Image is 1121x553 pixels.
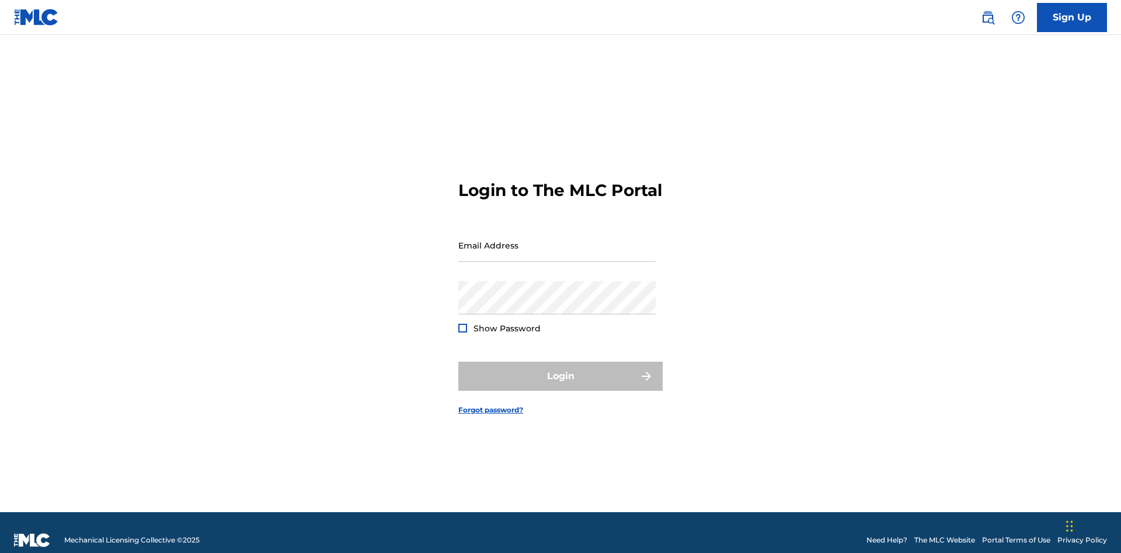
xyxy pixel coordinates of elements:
[1057,535,1107,545] a: Privacy Policy
[982,535,1050,545] a: Portal Terms of Use
[458,180,662,201] h3: Login to The MLC Portal
[14,533,50,547] img: logo
[976,6,1000,29] a: Public Search
[474,323,541,334] span: Show Password
[458,405,523,415] a: Forgot password?
[14,9,59,26] img: MLC Logo
[866,535,907,545] a: Need Help?
[981,10,995,24] img: search
[1011,10,1025,24] img: help
[1066,509,1073,544] div: Drag
[64,535,200,545] span: Mechanical Licensing Collective © 2025
[914,535,975,545] a: The MLC Website
[1007,6,1030,29] div: Help
[1037,3,1107,32] a: Sign Up
[1063,497,1121,553] iframe: Chat Widget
